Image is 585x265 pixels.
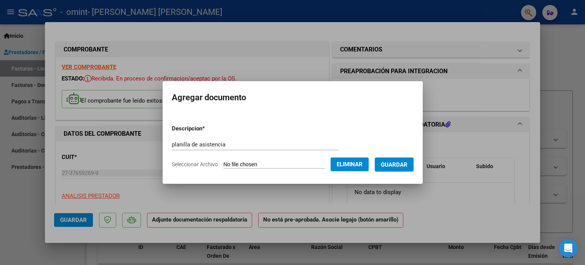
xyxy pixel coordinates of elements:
[172,161,218,167] span: Seleccionar Archivo
[337,161,363,168] span: Eliminar
[559,239,577,257] div: Open Intercom Messenger
[172,90,414,105] h2: Agregar documento
[375,157,414,172] button: Guardar
[381,161,408,168] span: Guardar
[331,157,369,171] button: Eliminar
[172,124,245,133] p: Descripcion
